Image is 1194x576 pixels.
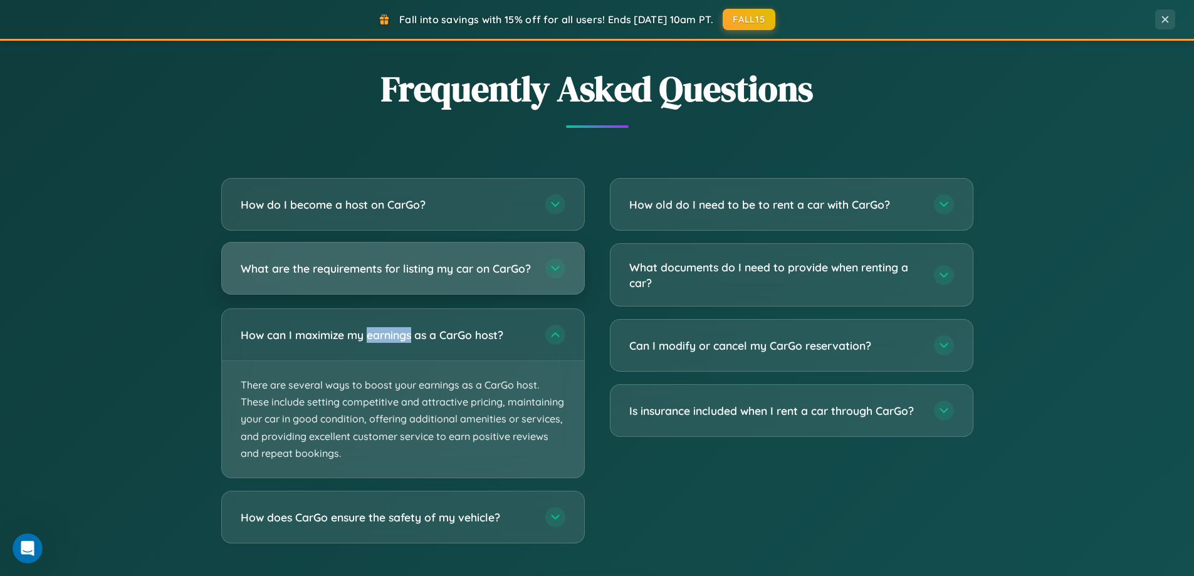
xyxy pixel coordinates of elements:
[723,9,775,30] button: FALL15
[13,533,43,563] iframe: Intercom live chat
[629,197,921,212] h3: How old do I need to be to rent a car with CarGo?
[221,65,973,113] h2: Frequently Asked Questions
[241,261,533,276] h3: What are the requirements for listing my car on CarGo?
[629,403,921,419] h3: Is insurance included when I rent a car through CarGo?
[222,361,584,478] p: There are several ways to boost your earnings as a CarGo host. These include setting competitive ...
[629,259,921,290] h3: What documents do I need to provide when renting a car?
[241,197,533,212] h3: How do I become a host on CarGo?
[399,13,713,26] span: Fall into savings with 15% off for all users! Ends [DATE] 10am PT.
[241,327,533,343] h3: How can I maximize my earnings as a CarGo host?
[241,510,533,525] h3: How does CarGo ensure the safety of my vehicle?
[629,338,921,353] h3: Can I modify or cancel my CarGo reservation?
